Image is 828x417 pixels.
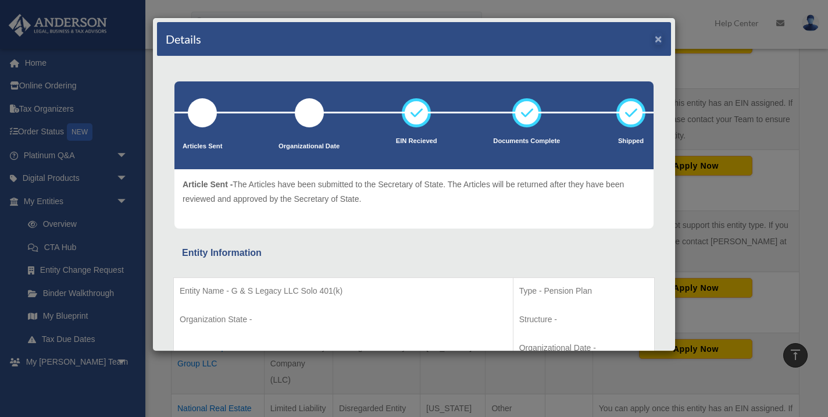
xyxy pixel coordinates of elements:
p: The Articles have been submitted to the Secretary of State. The Articles will be returned after t... [183,177,645,206]
p: Organizational Date [279,141,340,152]
p: Structure - [519,312,648,327]
p: Entity Name - G & S Legacy LLC Solo 401(k) [180,284,507,298]
h4: Details [166,31,201,47]
span: Article Sent - [183,180,233,189]
p: Shipped [616,136,645,147]
p: Organization State - [180,312,507,327]
p: EIN Recieved [396,136,437,147]
p: Type - Pension Plan [519,284,648,298]
p: Organizational Date - [519,341,648,355]
p: Documents Complete [493,136,560,147]
button: × [655,33,662,45]
p: Articles Sent [183,141,222,152]
div: Entity Information [182,245,646,261]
